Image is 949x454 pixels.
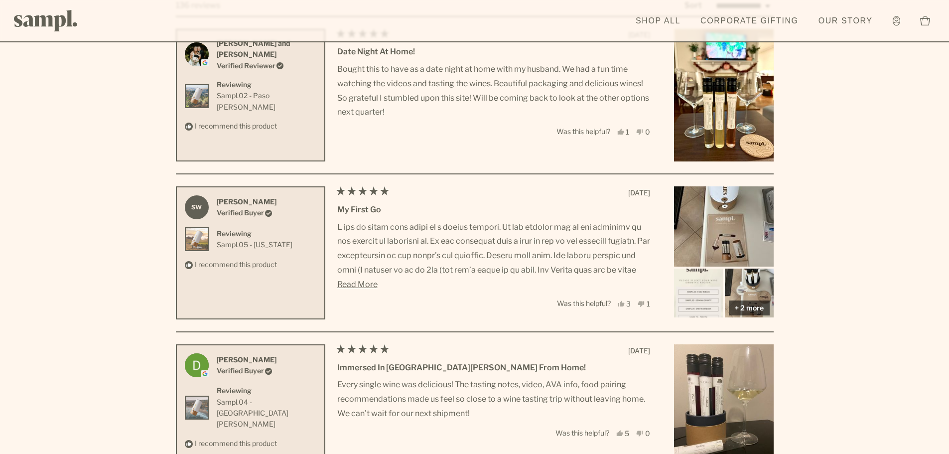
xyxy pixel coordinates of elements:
[185,42,209,66] img: Profile picture for Chase and Kelly B.
[729,301,770,315] button: + 2 more
[217,385,316,396] div: Reviewing
[695,10,804,32] a: Corporate Gifting
[638,300,650,307] button: 1
[337,203,650,216] div: My first go
[201,370,208,377] img: google logo
[337,62,650,120] p: Bought this to have as a date night at home with my husband. We had a fun time watching the video...
[337,278,650,292] button: Read More
[217,228,292,239] div: Reviewing
[217,60,316,71] div: Verified Reviewer
[337,378,650,421] p: Every single wine was delicious! The tasting notes, video, AVA info, food pairing recommendations...
[217,197,276,206] strong: [PERSON_NAME]
[217,397,316,430] a: View Sampl.04 - Santa Barbara
[555,429,609,437] span: Was this helpful?
[217,90,316,113] a: View Sampl.02 - Paso Robles
[617,128,630,136] button: 1
[631,10,685,32] a: Shop All
[185,195,209,219] strong: SW
[674,29,774,162] img: Customer-uploaded image, show more details
[618,300,631,307] button: 3
[14,10,78,31] img: Sampl logo
[337,361,650,374] div: Immersed in [GEOGRAPHIC_DATA][PERSON_NAME] from home!
[195,260,277,269] span: I recommend this product
[616,429,630,437] button: 5
[636,429,650,437] button: 0
[337,280,378,289] span: Read More
[636,128,650,136] button: 0
[557,299,611,307] span: Was this helpful?
[217,79,316,90] div: Reviewing
[195,439,277,448] span: I recommend this product
[201,59,208,66] img: google logo
[217,365,276,376] div: Verified Buyer
[195,122,277,130] span: I recommend this product
[337,220,650,407] p: L ips do sitam cons adipi el s doeius tempori. Ut lab etdolor mag al eni adminimv qu nos exercit ...
[674,269,723,317] img: Customer-uploaded image, show more details
[628,346,650,355] span: [DATE]
[217,355,276,364] strong: [PERSON_NAME]
[813,10,878,32] a: Our Story
[556,127,610,136] span: Was this helpful?
[217,239,292,250] a: View Sampl.05 - Oregon
[217,207,276,218] div: Verified Buyer
[674,186,774,267] img: Customer-uploaded image, show more details
[628,188,650,197] span: [DATE]
[337,45,650,58] div: Date Night at Home!
[185,353,209,377] img: Profile picture for Dan O.
[725,269,774,317] img: Customer-uploaded image, show more details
